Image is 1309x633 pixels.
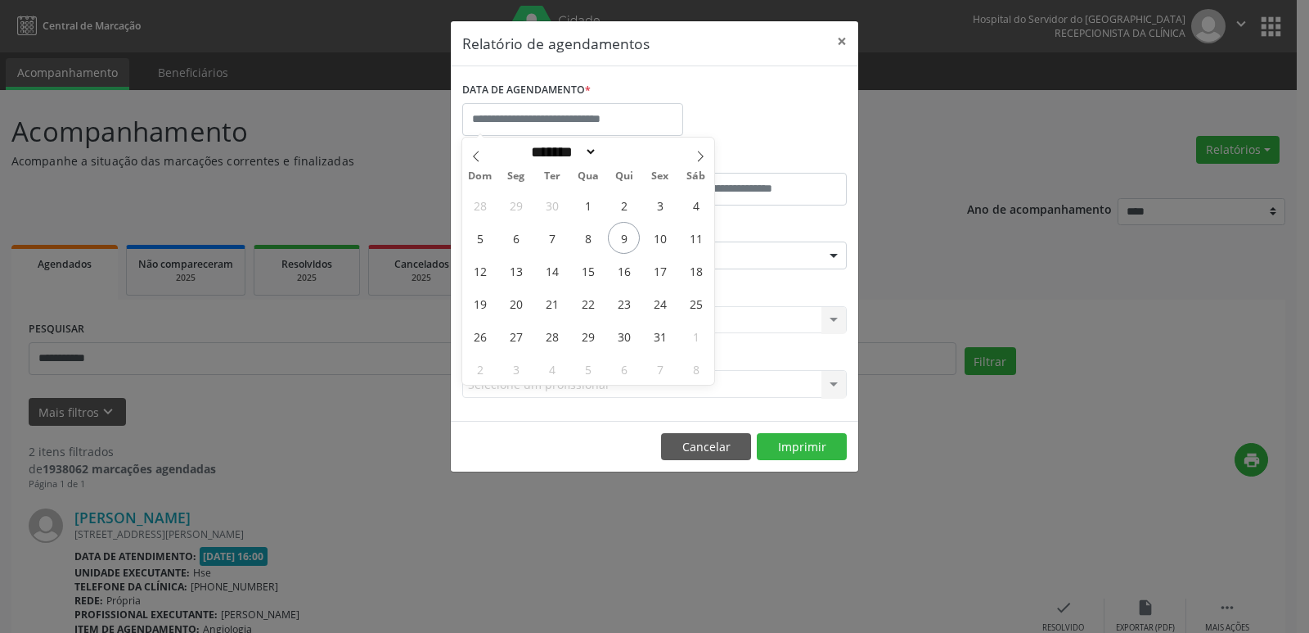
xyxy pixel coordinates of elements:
[570,171,606,182] span: Qua
[464,255,496,287] span: Outubro 12, 2025
[680,287,712,319] span: Outubro 25, 2025
[825,21,858,61] button: Close
[659,147,847,173] label: ATÉ
[500,287,532,319] span: Outubro 20, 2025
[572,189,604,221] span: Outubro 1, 2025
[644,255,676,287] span: Outubro 17, 2025
[680,189,712,221] span: Outubro 4, 2025
[680,320,712,352] span: Novembro 1, 2025
[608,222,640,254] span: Outubro 9, 2025
[678,171,714,182] span: Sáb
[464,320,496,352] span: Outubro 26, 2025
[642,171,678,182] span: Sex
[462,171,498,182] span: Dom
[597,143,651,161] input: Year
[572,287,604,319] span: Outubro 22, 2025
[608,255,640,287] span: Outubro 16, 2025
[536,189,568,221] span: Setembro 30, 2025
[500,255,532,287] span: Outubro 13, 2025
[536,353,568,385] span: Novembro 4, 2025
[757,433,847,461] button: Imprimir
[644,222,676,254] span: Outubro 10, 2025
[462,78,591,103] label: DATA DE AGENDAMENTO
[536,255,568,287] span: Outubro 14, 2025
[464,287,496,319] span: Outubro 19, 2025
[536,287,568,319] span: Outubro 21, 2025
[464,222,496,254] span: Outubro 5, 2025
[534,171,570,182] span: Ter
[464,353,496,385] span: Novembro 2, 2025
[661,433,751,461] button: Cancelar
[644,320,676,352] span: Outubro 31, 2025
[644,189,676,221] span: Outubro 3, 2025
[525,143,597,161] select: Month
[680,222,712,254] span: Outubro 11, 2025
[608,287,640,319] span: Outubro 23, 2025
[608,320,640,352] span: Outubro 30, 2025
[608,189,640,221] span: Outubro 2, 2025
[680,255,712,287] span: Outubro 18, 2025
[572,222,604,254] span: Outubro 8, 2025
[500,189,532,221] span: Setembro 29, 2025
[572,255,604,287] span: Outubro 15, 2025
[680,353,712,385] span: Novembro 8, 2025
[500,222,532,254] span: Outubro 6, 2025
[572,353,604,385] span: Novembro 5, 2025
[606,171,642,182] span: Qui
[500,353,532,385] span: Novembro 3, 2025
[536,222,568,254] span: Outubro 7, 2025
[572,320,604,352] span: Outubro 29, 2025
[498,171,534,182] span: Seg
[500,320,532,352] span: Outubro 27, 2025
[644,353,676,385] span: Novembro 7, 2025
[608,353,640,385] span: Novembro 6, 2025
[536,320,568,352] span: Outubro 28, 2025
[464,189,496,221] span: Setembro 28, 2025
[644,287,676,319] span: Outubro 24, 2025
[462,33,650,54] h5: Relatório de agendamentos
